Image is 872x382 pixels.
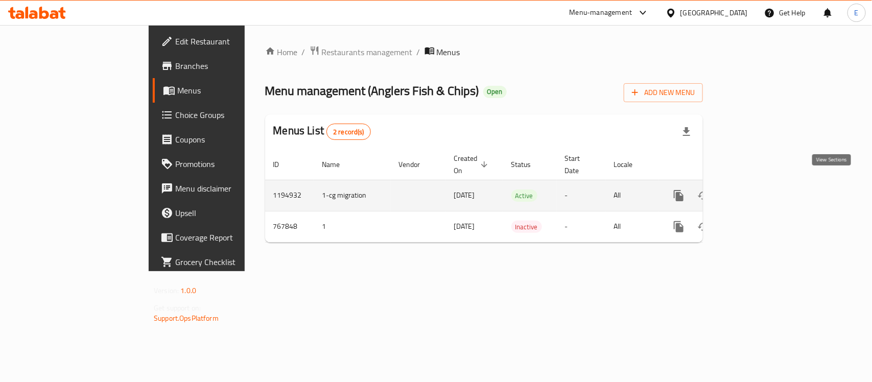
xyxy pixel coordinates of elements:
a: Coverage Report [153,225,294,250]
span: E [855,7,859,18]
a: Grocery Checklist [153,250,294,274]
span: Get support on: [154,301,201,315]
a: Promotions [153,152,294,176]
span: Menu disclaimer [175,182,286,195]
span: Inactive [511,221,542,233]
span: Start Date [565,152,594,177]
span: 1.0.0 [180,284,196,297]
span: Open [483,87,507,96]
span: Add New Menu [632,86,695,99]
div: [GEOGRAPHIC_DATA] [680,7,748,18]
li: / [417,46,420,58]
span: Menus [177,84,286,97]
h2: Menus List [273,123,371,140]
span: Version: [154,284,179,297]
td: 1 [314,211,391,242]
td: All [606,211,658,242]
nav: breadcrumb [265,45,703,59]
span: Active [511,190,537,202]
span: [DATE] [454,188,475,202]
span: Upsell [175,207,286,219]
a: Restaurants management [310,45,413,59]
a: Menu disclaimer [153,176,294,201]
a: Branches [153,54,294,78]
button: Change Status [691,214,716,239]
span: Coupons [175,133,286,146]
span: Status [511,158,545,171]
a: Edit Restaurant [153,29,294,54]
li: / [302,46,305,58]
span: Choice Groups [175,109,286,121]
div: Total records count [326,124,371,140]
span: Menu management ( Anglers Fish & Chips ) [265,79,479,102]
span: [DATE] [454,220,475,233]
span: Edit Restaurant [175,35,286,47]
span: Restaurants management [322,46,413,58]
div: Open [483,86,507,98]
span: Branches [175,60,286,72]
a: Coupons [153,127,294,152]
a: Menus [153,78,294,103]
div: Menu-management [570,7,632,19]
button: more [667,183,691,208]
a: Choice Groups [153,103,294,127]
span: Created On [454,152,491,177]
button: Change Status [691,183,716,208]
td: - [557,180,606,211]
span: 2 record(s) [327,127,370,137]
span: Locale [614,158,646,171]
div: Export file [674,120,699,144]
span: Coverage Report [175,231,286,244]
a: Support.OpsPlatform [154,312,219,325]
td: - [557,211,606,242]
td: 1-cg migration [314,180,391,211]
span: ID [273,158,293,171]
table: enhanced table [265,149,773,243]
th: Actions [658,149,773,180]
td: All [606,180,658,211]
span: Vendor [399,158,434,171]
span: Grocery Checklist [175,256,286,268]
a: Upsell [153,201,294,225]
span: Name [322,158,353,171]
button: more [667,214,691,239]
button: Add New Menu [624,83,703,102]
span: Promotions [175,158,286,170]
span: Menus [437,46,460,58]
